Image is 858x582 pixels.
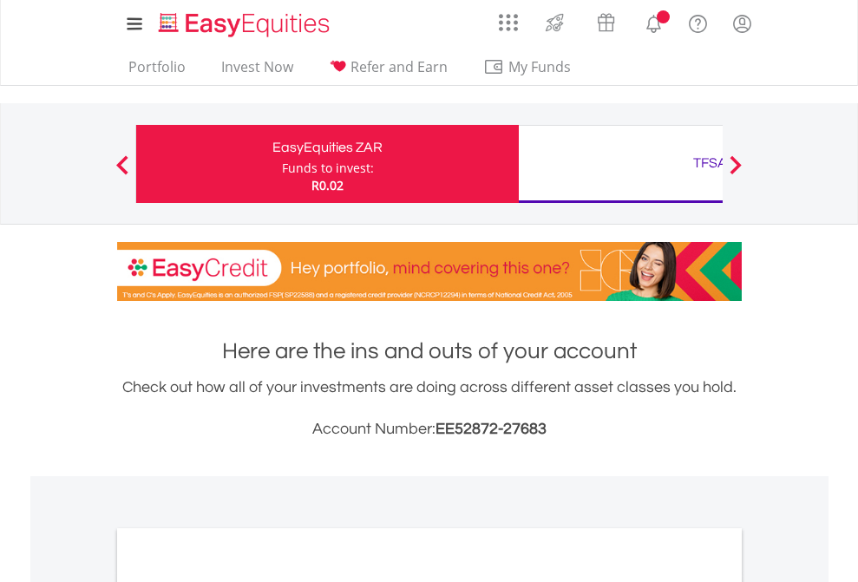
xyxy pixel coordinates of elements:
a: Portfolio [121,58,193,85]
a: Notifications [632,4,676,39]
a: Vouchers [580,4,632,36]
div: Funds to invest: [282,160,374,177]
span: R0.02 [311,177,344,193]
a: AppsGrid [488,4,529,32]
img: EasyEquities_Logo.png [155,10,337,39]
a: My Profile [720,4,764,43]
span: Refer and Earn [350,57,448,76]
span: EE52872-27683 [436,421,547,437]
div: EasyEquities ZAR [147,135,508,160]
img: grid-menu-icon.svg [499,13,518,32]
button: Previous [105,164,140,181]
a: Home page [152,4,337,39]
a: Refer and Earn [322,58,455,85]
img: EasyCredit Promotion Banner [117,242,742,301]
button: Next [718,164,753,181]
span: My Funds [483,56,597,78]
img: vouchers-v2.svg [592,9,620,36]
h1: Here are the ins and outs of your account [117,336,742,367]
img: thrive-v2.svg [540,9,569,36]
a: FAQ's and Support [676,4,720,39]
h3: Account Number: [117,417,742,441]
div: Check out how all of your investments are doing across different asset classes you hold. [117,376,742,441]
a: Invest Now [214,58,300,85]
